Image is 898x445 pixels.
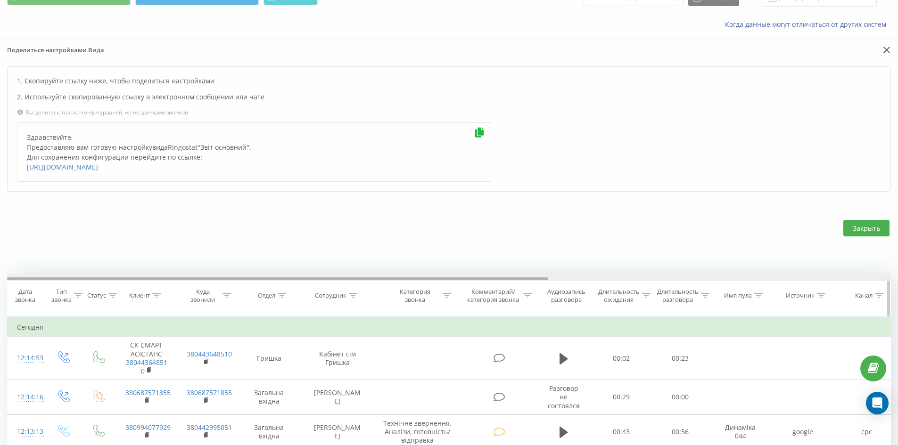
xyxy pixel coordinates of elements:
[17,422,36,441] div: 12:13:13
[125,423,171,432] a: 380994077929
[87,291,106,299] div: Статус
[657,288,699,304] div: Длительность разговора
[27,162,98,171] a: [URL][DOMAIN_NAME]
[187,349,232,358] a: 380443648510
[305,380,371,415] td: [PERSON_NAME]
[466,288,521,304] div: Комментарий/категория звонка
[234,380,305,415] td: Загальна вхідна
[880,46,891,56] button: Закрыть
[305,337,371,380] td: Кабінет сім Гришка
[17,108,881,116] p: Вы делитесь только конфигурацией, но не данными звонков
[855,291,873,299] div: Канал
[129,291,150,299] div: Клиент
[17,76,881,86] p: 1. Скопируйте ссылку ниже, чтобы поделиться настройками
[786,291,815,299] div: Источник
[651,380,710,415] td: 00:00
[548,384,580,410] span: Разговор не состоялся
[725,20,891,29] a: Когда данные могут отличаться от других систем
[592,380,651,415] td: 00:29
[651,337,710,380] td: 00:23
[187,423,232,432] a: 380442995051
[17,122,492,182] div: Здравствуйте, Предоставляю вам готовую настройку вида Ringostat " Звіт основний ". Для сохранения...
[116,337,177,380] td: СК СМАРТ АСІСТАНС
[592,337,651,380] td: 00:02
[17,388,36,406] div: 12:14:16
[866,392,889,414] div: Open Intercom Messenger
[598,288,640,304] div: Длительность ожидания
[17,92,881,102] p: 2. Используйте скопированную ссылку в электронном сообщении или чате
[125,388,171,397] a: 380687571855
[7,46,443,60] p: Поделиться настройками Вида
[187,388,232,397] a: 380687571855
[234,337,305,380] td: Гришка
[17,349,36,367] div: 12:14:53
[843,220,890,236] button: Закрыть
[126,358,167,375] a: 380443648510
[8,288,42,304] div: Дата звонка
[724,291,752,299] div: Имя пула
[185,288,220,304] div: Куда звонили
[258,291,275,299] div: Отдел
[544,288,589,304] div: Аудиозапись разговора
[51,288,72,304] div: Тип звонка
[390,288,440,304] div: Категория звонка
[315,291,346,299] div: Сотрудник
